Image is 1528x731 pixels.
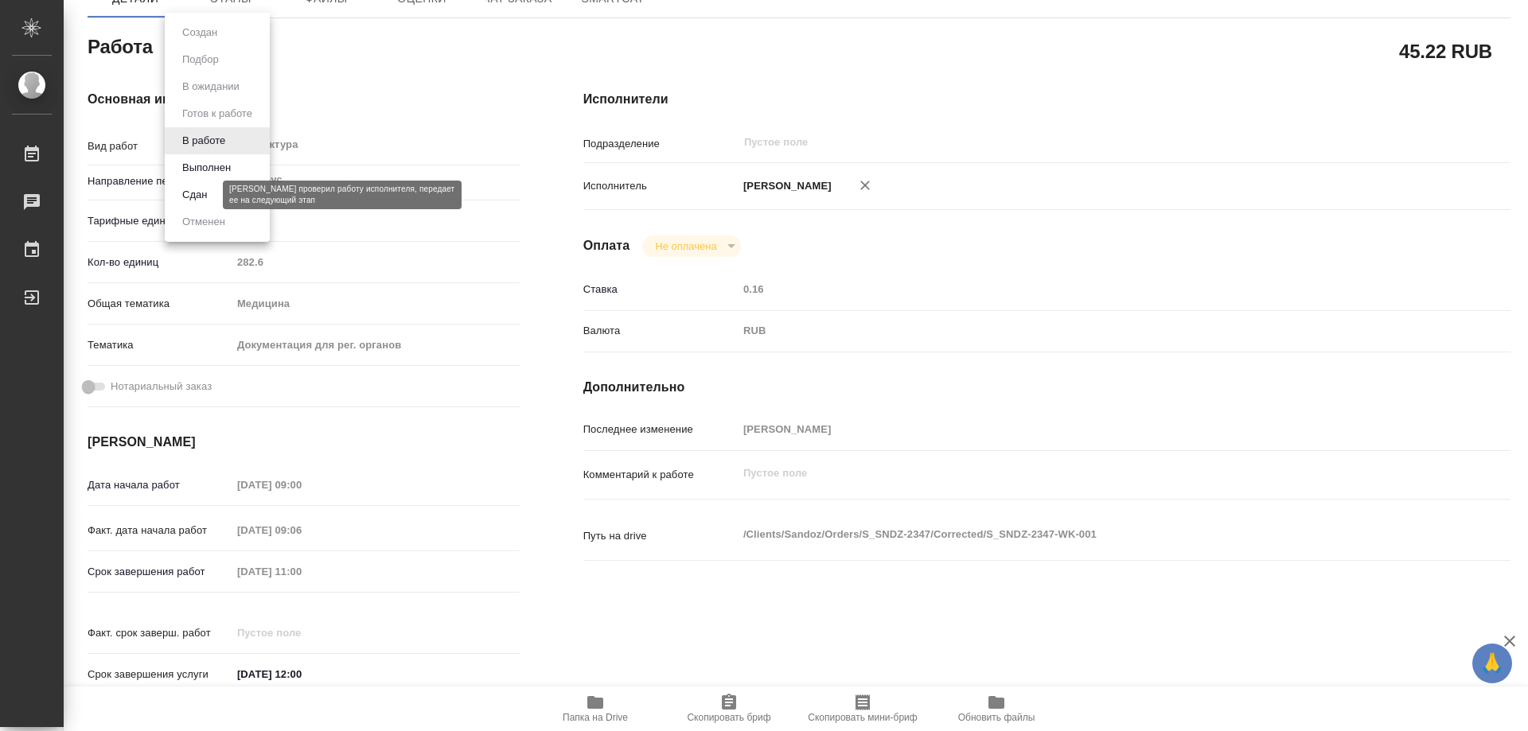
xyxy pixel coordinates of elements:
[177,186,212,204] button: Сдан
[177,105,257,122] button: Готов к работе
[177,78,244,95] button: В ожидании
[177,159,236,177] button: Выполнен
[177,51,224,68] button: Подбор
[177,213,230,231] button: Отменен
[177,132,230,150] button: В работе
[177,24,222,41] button: Создан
